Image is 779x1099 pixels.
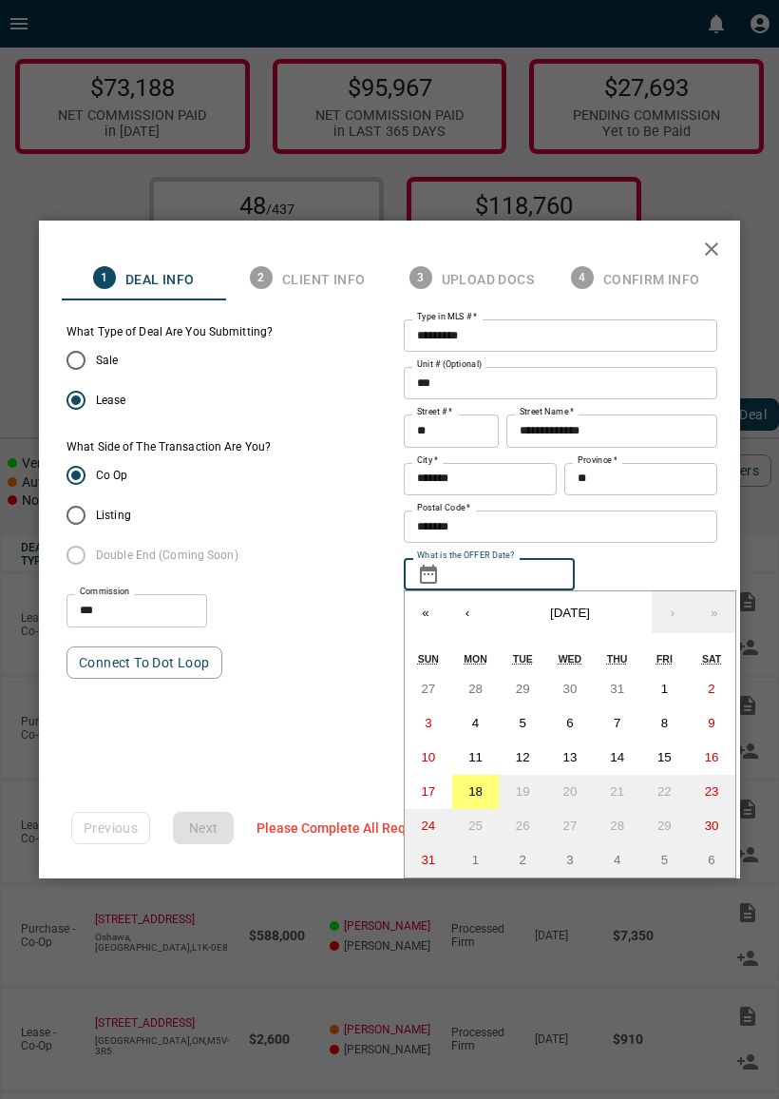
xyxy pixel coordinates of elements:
[520,853,526,867] abbr: September 2, 2025
[96,547,238,564] span: Double End (Coming Soon)
[546,843,594,877] button: September 3, 2025
[513,653,533,665] abbr: Tuesday
[520,406,574,418] label: Street Name
[688,775,735,809] button: August 23, 2025
[594,775,641,809] button: August 21, 2025
[708,853,714,867] abbr: September 6, 2025
[80,586,130,598] label: Commission
[405,809,452,843] button: August 24, 2025
[96,392,126,409] span: Lease
[405,741,452,775] button: August 10, 2025
[566,716,573,730] abbr: August 6, 2025
[464,653,487,665] abbr: Monday
[566,853,573,867] abbr: September 3, 2025
[546,672,594,706] button: July 30, 2025
[607,653,628,665] abbr: Thursday
[66,324,273,340] legend: What Type of Deal Are You Submitting?
[452,843,500,877] button: September 1, 2025
[614,716,620,730] abbr: August 7, 2025
[405,706,452,741] button: August 3, 2025
[705,784,719,799] abbr: August 23, 2025
[610,750,624,764] abbr: August 14, 2025
[594,706,641,741] button: August 7, 2025
[610,784,624,799] abbr: August 21, 2025
[468,682,483,696] abbr: July 28, 2025
[417,502,470,514] label: Postal Code
[472,716,479,730] abbr: August 4, 2025
[468,750,483,764] abbr: August 11, 2025
[499,843,546,877] button: September 2, 2025
[656,653,673,665] abbr: Friday
[421,682,435,696] abbr: July 27, 2025
[96,467,128,484] span: Co Op
[546,741,594,775] button: August 13, 2025
[578,454,617,467] label: Province
[661,682,668,696] abbr: August 1, 2025
[96,507,131,524] span: Listing
[657,784,672,799] abbr: August 22, 2025
[708,716,714,730] abbr: August 9, 2025
[421,784,435,799] abbr: August 17, 2025
[594,672,641,706] button: July 31, 2025
[452,706,500,741] button: August 4, 2025
[688,809,735,843] button: August 30, 2025
[417,549,514,562] label: What is the OFFER Date?
[661,716,668,730] abbr: August 8, 2025
[641,741,689,775] button: August 15, 2025
[421,853,435,867] abbr: August 31, 2025
[708,682,714,696] abbr: August 2, 2025
[705,819,719,833] abbr: August 30, 2025
[516,784,530,799] abbr: August 19, 2025
[688,706,735,741] button: August 9, 2025
[256,820,591,836] span: Please Complete All Required Fields Above to Continue
[516,750,530,764] abbr: August 12, 2025
[594,741,641,775] button: August 14, 2025
[499,775,546,809] button: August 19, 2025
[610,682,624,696] abbr: July 31, 2025
[472,853,479,867] abbr: September 1, 2025
[688,672,735,706] button: August 2, 2025
[446,591,488,633] button: ‹
[657,819,672,833] abbr: August 29, 2025
[563,682,578,696] abbr: July 30, 2025
[417,454,438,467] label: City
[125,272,195,289] span: Deal Info
[468,819,483,833] abbr: August 25, 2025
[563,819,578,833] abbr: August 27, 2025
[499,672,546,706] button: July 29, 2025
[614,853,620,867] abbr: September 4, 2025
[705,750,719,764] abbr: August 16, 2025
[405,672,452,706] button: July 27, 2025
[661,853,668,867] abbr: September 5, 2025
[693,591,735,633] button: »
[499,809,546,843] button: August 26, 2025
[417,311,477,323] label: Type in MLS #
[657,750,672,764] abbr: August 15, 2025
[594,843,641,877] button: September 4, 2025
[546,775,594,809] button: August 20, 2025
[405,775,452,809] button: August 17, 2025
[421,819,435,833] abbr: August 24, 2025
[488,591,652,633] button: [DATE]
[641,706,689,741] button: August 8, 2025
[516,682,530,696] abbr: July 29, 2025
[702,653,721,665] abbr: Saturday
[499,706,546,741] button: August 5, 2025
[421,750,435,764] abbr: August 10, 2025
[520,716,526,730] abbr: August 5, 2025
[101,271,107,284] text: 1
[418,653,439,665] abbr: Sunday
[641,775,689,809] button: August 22, 2025
[594,809,641,843] button: August 28, 2025
[688,843,735,877] button: September 6, 2025
[96,352,118,369] span: Sale
[417,358,482,371] label: Unit # (Optional)
[546,809,594,843] button: August 27, 2025
[417,406,452,418] label: Street #
[66,439,271,455] label: What Side of The Transaction Are You?
[652,591,693,633] button: ›
[546,706,594,741] button: August 6, 2025
[688,741,735,775] button: August 16, 2025
[66,646,222,679] button: Connect to Dot Loop
[425,716,431,730] abbr: August 3, 2025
